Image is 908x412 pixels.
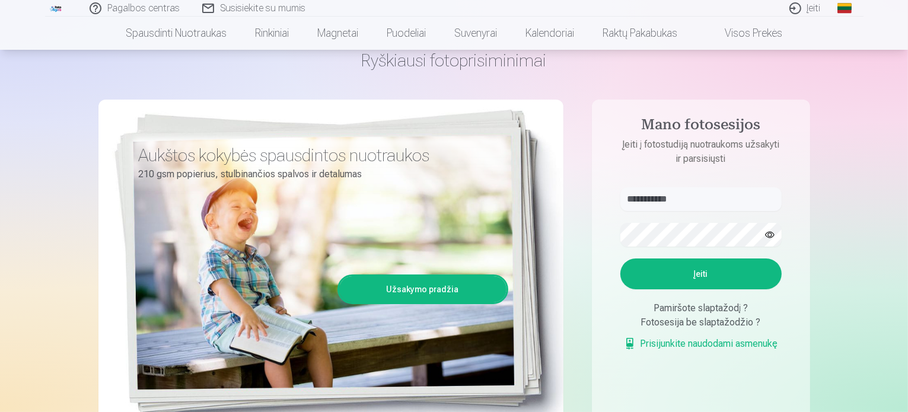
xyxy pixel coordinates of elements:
[608,116,794,138] h4: Mano fotosesijos
[588,17,692,50] a: Raktų pakabukas
[98,50,810,71] h1: Ryškiausi fotoprisiminimai
[303,17,372,50] a: Magnetai
[139,166,499,183] p: 210 gsm popierius, stulbinančios spalvos ir detalumas
[511,17,588,50] a: Kalendoriai
[372,17,440,50] a: Puodeliai
[620,258,782,289] button: Įeiti
[241,17,303,50] a: Rinkiniai
[608,138,794,166] p: Įeiti į fotostudiją nuotraukoms užsakyti ir parsisiųsti
[624,337,778,351] a: Prisijunkite naudodami asmenukę
[620,315,782,330] div: Fotosesija be slaptažodžio ?
[339,276,506,302] a: Užsakymo pradžia
[692,17,797,50] a: Visos prekės
[620,301,782,315] div: Pamiršote slaptažodį ?
[50,5,63,12] img: /fa2
[111,17,241,50] a: Spausdinti nuotraukas
[139,145,499,166] h3: Aukštos kokybės spausdintos nuotraukos
[440,17,511,50] a: Suvenyrai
